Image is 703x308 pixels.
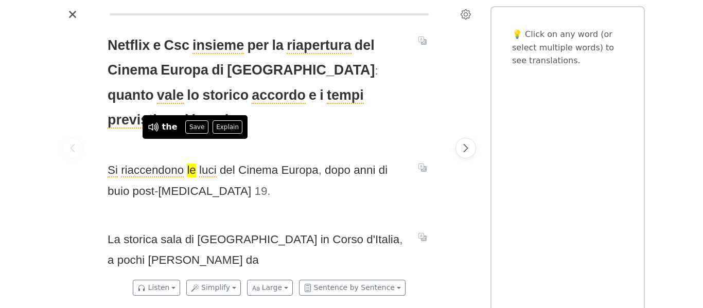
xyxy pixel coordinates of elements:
span: d'Italia [366,233,399,247]
span: , [319,164,322,176]
span: lo [187,87,199,104]
span: lavori [192,112,229,129]
span: del [220,164,235,177]
button: Save [185,120,208,134]
button: Sentence by Sentence [299,280,406,296]
span: i [185,112,188,129]
button: Large [247,280,293,296]
span: di [185,233,194,247]
span: e [309,87,317,104]
span: per [160,112,182,129]
span: da [246,253,259,267]
span: i [320,87,323,104]
span: in [321,233,329,247]
span: 19 [254,185,267,198]
span: dopo [325,164,350,177]
span: del [355,38,375,54]
span: [GEOGRAPHIC_DATA] [197,233,317,247]
p: 💡 Click on any word (or select multiple words) to see translations. [512,28,623,67]
span: [GEOGRAPHIC_DATA] [227,62,375,79]
span: Europa [281,164,318,177]
span: di [379,164,388,177]
span: storica [124,233,157,247]
span: - [154,185,158,197]
div: Reading progress [110,13,429,15]
span: sala [161,233,182,247]
span: riaccendono [121,164,184,177]
span: a [108,253,114,267]
button: Explain [213,120,243,134]
span: storico [202,87,249,104]
button: Translate sentence [414,34,431,47]
span: [PERSON_NAME] [148,253,242,267]
button: Close [64,6,81,23]
span: : [375,64,378,77]
span: Si [108,164,118,177]
span: pochi [117,253,145,267]
span: [MEDICAL_DATA] [158,185,251,198]
span: Corso [332,233,363,247]
span: anni [354,164,375,177]
span: Cinema [238,164,278,177]
span: buio [108,185,129,198]
button: Previous page [62,138,83,158]
button: Translate sentence [414,230,431,243]
span: per [247,38,269,54]
span: insieme [192,38,244,54]
span: La [108,233,120,247]
span: di [212,62,224,79]
span: vale [157,87,184,104]
button: Settings [458,6,474,23]
span: accordo [252,87,306,104]
span: Csc [164,38,189,54]
span: riapertura [287,38,351,54]
button: Translate sentence [414,161,431,174]
span: Europa [161,62,208,79]
span: tempi [327,87,364,104]
button: Next page [455,138,476,158]
span: le [187,164,196,177]
span: , [399,233,402,246]
span: la [272,38,284,54]
span: Netflix [108,38,150,54]
span: previsti [108,112,157,129]
span: . [267,185,270,197]
span: e [153,38,161,54]
span: post [133,185,154,198]
span: Cinema [108,62,157,79]
div: the [162,121,178,133]
span: luci [199,164,217,177]
button: Simplify [186,280,241,296]
span: quanto [108,87,154,104]
button: Listen [133,280,180,296]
